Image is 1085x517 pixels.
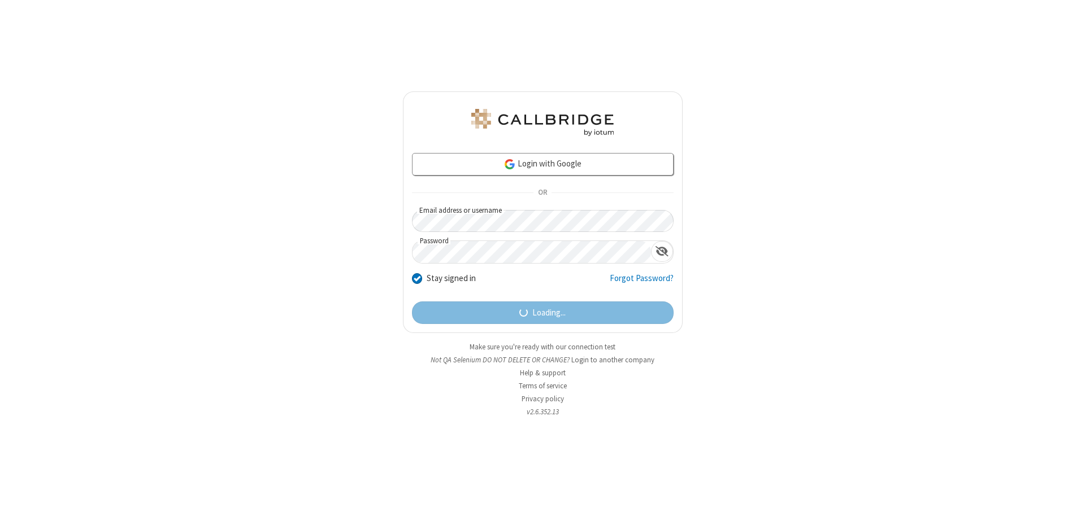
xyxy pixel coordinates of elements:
li: Not QA Selenium DO NOT DELETE OR CHANGE? [403,354,683,365]
img: google-icon.png [504,158,516,170]
div: Show password [651,241,673,262]
input: Password [413,241,651,263]
iframe: Chat [1057,488,1077,509]
span: Loading... [532,306,566,319]
input: Email address or username [412,210,674,232]
a: Login with Google [412,153,674,176]
a: Forgot Password? [610,272,674,293]
span: OR [533,185,552,201]
a: Make sure you're ready with our connection test [470,342,615,352]
li: v2.6.352.13 [403,406,683,417]
a: Help & support [520,368,566,378]
a: Privacy policy [522,394,564,404]
img: QA Selenium DO NOT DELETE OR CHANGE [469,109,616,136]
button: Loading... [412,301,674,324]
label: Stay signed in [427,272,476,285]
button: Login to another company [571,354,654,365]
a: Terms of service [519,381,567,391]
